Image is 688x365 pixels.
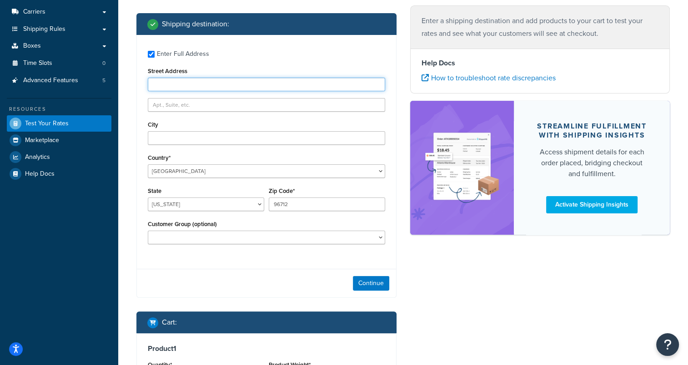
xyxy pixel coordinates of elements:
span: Help Docs [25,170,55,178]
span: Shipping Rules [23,25,65,33]
input: Apt., Suite, etc. [148,98,385,112]
a: Analytics [7,149,111,165]
div: Streamline Fulfillment with Shipping Insights [536,122,648,140]
input: Enter Full Address [148,51,155,58]
label: Street Address [148,68,187,74]
label: State [148,187,161,194]
span: Marketplace [25,137,59,144]
h4: Help Docs [422,58,659,69]
div: Enter Full Address [157,48,209,60]
h2: Shipping destination : [162,20,229,28]
a: Activate Shipping Insights [546,196,638,213]
div: Access shipment details for each order placed, bridging checkout and fulfillment. [536,147,648,179]
span: Test Your Rates [25,120,69,128]
a: Test Your Rates [7,115,111,132]
a: Time Slots0 [7,55,111,72]
p: Enter a shipping destination and add products to your cart to test your rates and see what your c... [422,15,659,40]
label: Customer Group (optional) [148,221,217,227]
span: Time Slots [23,59,52,67]
a: Marketplace [7,132,111,148]
label: Country* [148,154,171,161]
a: Shipping Rules [7,21,111,38]
h2: Cart : [162,318,177,326]
span: 5 [102,77,105,84]
a: Boxes [7,38,111,54]
img: feature-image-si-e24932ea9b9fcd0ff835db86be1ff8d589347e8876e1638d903ea230a36726be.png [424,114,501,221]
span: Carriers [23,8,45,16]
button: Continue [353,276,389,291]
span: Advanced Features [23,77,78,84]
label: Zip Code* [269,187,295,194]
a: Carriers [7,4,111,20]
button: Open Resource Center [656,333,679,356]
h3: Product 1 [148,344,385,353]
a: How to troubleshoot rate discrepancies [422,73,556,83]
label: City [148,121,158,128]
li: Advanced Features [7,72,111,89]
div: Resources [7,105,111,113]
span: Boxes [23,42,41,50]
span: 0 [102,59,105,67]
a: Help Docs [7,166,111,182]
a: Advanced Features5 [7,72,111,89]
span: Analytics [25,153,50,161]
li: Time Slots [7,55,111,72]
